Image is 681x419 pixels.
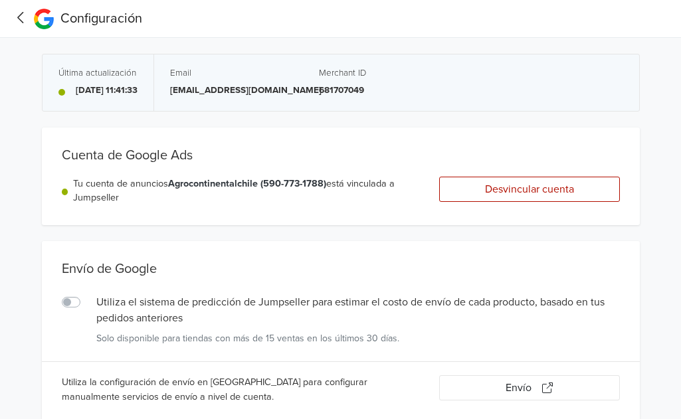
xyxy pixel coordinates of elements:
h5: Cuenta de Google Ads [62,147,620,163]
button: Envío [439,375,620,400]
p: [DATE] 11:41:33 [76,84,138,97]
h5: Email [170,68,303,78]
p: Utiliza la configuración de envío en [GEOGRAPHIC_DATA] para configurar manualmente servicios de e... [62,375,423,404]
span: Configuración [60,11,142,27]
p: [EMAIL_ADDRESS][DOMAIN_NAME] [170,84,303,97]
p: Utiliza el sistema de predicción de Jumpseller para estimar el costo de envío de cada producto, b... [96,294,620,326]
h5: Última actualización [58,68,138,78]
h5: Envío de Google [62,261,620,277]
button: Desvincular cuenta [439,177,620,202]
div: Tu cuenta de anuncios está vinculada a Jumpseller [73,177,423,205]
p: Solo disponible para tiendas con más de 15 ventas en los últimos 30 días. [96,331,620,345]
h5: Merchant ID [319,68,452,78]
strong: Agrocontinentalchile (590-773-1788) [168,178,326,189]
p: 681707049 [319,84,452,97]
